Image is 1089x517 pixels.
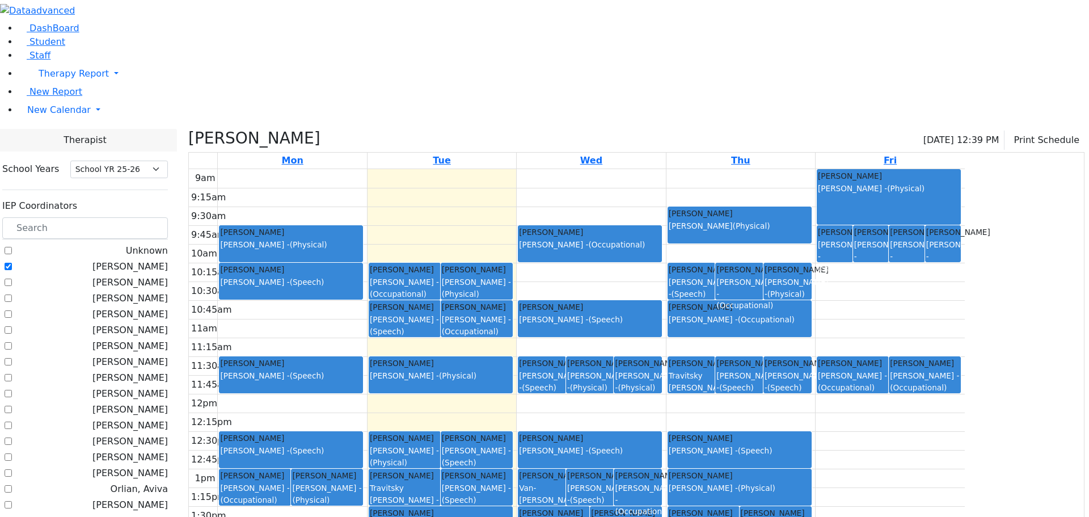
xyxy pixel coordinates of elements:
span: (Speech) [290,371,324,380]
div: Travitsky [PERSON_NAME] - [669,370,715,405]
div: [PERSON_NAME] - [926,239,960,274]
div: 12:45pm [189,453,234,466]
div: [PERSON_NAME] [669,470,811,481]
div: [PERSON_NAME] - [442,276,512,300]
div: 10:45am [189,303,234,317]
label: [PERSON_NAME] [92,308,168,321]
label: School Years [2,162,59,176]
div: [PERSON_NAME] - [669,445,811,456]
span: (Physical) [618,383,655,392]
span: (Physical) [370,458,407,467]
span: (Speech) [672,289,706,299]
div: 12pm [189,397,220,410]
div: 12:30pm [189,434,234,448]
div: 10:30am [189,284,234,298]
span: (Speech) [370,327,404,336]
div: [PERSON_NAME] - [669,482,811,494]
span: (Speech) [522,383,556,392]
div: [PERSON_NAME] - [765,276,811,300]
span: (Speech) [290,278,324,287]
div: 1pm [193,472,218,485]
a: August 28, 2025 [729,153,753,169]
div: 9:45am [189,228,228,242]
div: [PERSON_NAME] - [716,276,762,311]
div: [PERSON_NAME] [716,264,762,275]
div: [PERSON_NAME] [669,220,811,232]
div: [PERSON_NAME] - [370,445,440,468]
div: [PERSON_NAME] [818,358,888,369]
span: (Occupational) [370,289,427,299]
span: (Occupational) [738,315,795,324]
div: 12:15pm [189,415,234,429]
div: [PERSON_NAME] [669,358,715,369]
div: 9am [193,171,218,185]
div: 10:15am [189,266,234,279]
div: 11am [189,322,220,335]
div: [PERSON_NAME] [519,301,661,313]
div: [PERSON_NAME] - [220,370,362,381]
a: August 27, 2025 [578,153,605,169]
div: [PERSON_NAME] [519,358,565,369]
div: [PERSON_NAME] - [220,239,362,250]
div: Travitsky [PERSON_NAME] - [370,482,440,517]
div: 11:15am [189,341,234,354]
div: [PERSON_NAME] - [442,445,512,468]
span: (Speech) [588,315,623,324]
span: (Speech) [442,458,476,467]
label: Orlian, Aviva [111,482,168,496]
span: (Speech) [442,495,476,505]
div: [PERSON_NAME] - [818,370,888,393]
div: [PERSON_NAME] [442,264,512,275]
span: (Speech) [588,446,623,455]
div: [PERSON_NAME] [890,226,924,238]
span: New Calendar [27,104,91,115]
span: (Physical) [887,184,925,193]
label: [PERSON_NAME] [92,435,168,448]
span: New Report [29,86,82,97]
div: [PERSON_NAME] [669,208,811,219]
label: [PERSON_NAME] [92,292,168,305]
span: Therapist [64,133,106,147]
label: [PERSON_NAME] [92,466,168,480]
label: [PERSON_NAME] [92,419,168,432]
div: [PERSON_NAME] [370,432,440,444]
div: [PERSON_NAME] [442,301,512,313]
div: [PERSON_NAME] - [220,482,290,506]
div: [PERSON_NAME] [818,170,960,182]
div: [PERSON_NAME] [926,226,960,238]
div: [PERSON_NAME] [765,264,811,275]
div: [PERSON_NAME] - [854,239,888,274]
div: [PERSON_NAME] [669,432,811,444]
span: (Physical) [570,383,607,392]
span: (Physical) [890,263,927,272]
div: [PERSON_NAME] - [220,445,362,456]
div: [PERSON_NAME] [220,226,362,238]
span: Therapy Report [39,68,109,79]
div: [PERSON_NAME] - [615,370,661,393]
div: 9:30am [189,209,228,223]
label: [PERSON_NAME] [92,355,168,369]
div: [PERSON_NAME] [370,264,440,275]
span: (Physical) [767,289,805,299]
div: [PERSON_NAME] - [669,314,811,325]
span: (Speech) [570,495,605,505]
div: [PERSON_NAME] [370,301,440,313]
div: [PERSON_NAME] - [370,314,440,337]
div: 11:45am [189,378,234,392]
div: [PERSON_NAME] - [669,276,715,300]
div: [PERSON_NAME] [370,358,512,369]
div: [PERSON_NAME] [615,358,661,369]
div: 10am [189,247,220,260]
div: [PERSON_NAME] [669,301,811,313]
label: [PERSON_NAME] [92,403,168,417]
label: [PERSON_NAME] [92,276,168,289]
a: New Calendar [18,99,1089,121]
div: [PERSON_NAME] - [370,276,440,300]
div: [PERSON_NAME] - [890,370,960,393]
span: (Occupational) [716,301,773,310]
div: [PERSON_NAME] - [615,482,661,517]
span: (Physical) [439,371,476,380]
span: (Speech) [767,383,802,392]
div: [PERSON_NAME] [220,470,290,481]
div: [PERSON_NAME] - [220,276,362,288]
